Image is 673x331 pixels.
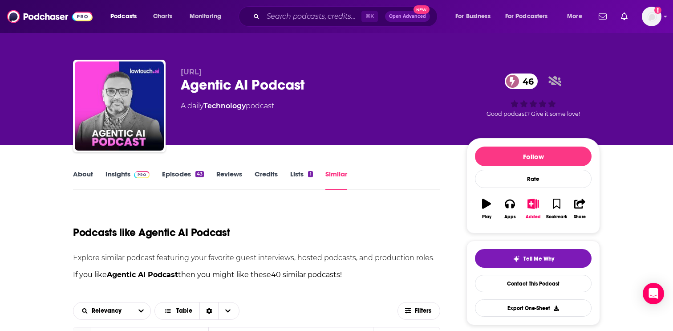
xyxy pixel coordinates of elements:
div: Added [526,214,541,220]
div: Search podcasts, credits, & more... [247,6,446,27]
button: open menu [73,308,132,314]
button: Export One-Sheet [475,299,592,317]
span: Tell Me Why [523,255,554,262]
p: Explore similar podcast featuring your favorite guest interviews, hosted podcasts, and production... [73,253,440,262]
span: Table [176,308,192,314]
button: Show profile menu [642,7,661,26]
button: Added [522,193,545,225]
h2: Choose List sort [73,302,151,320]
span: Charts [153,10,172,23]
button: open menu [449,9,502,24]
button: open menu [104,9,148,24]
div: Play [482,214,491,220]
span: Open Advanced [389,14,426,19]
a: Reviews [216,170,242,190]
a: Technology [203,102,246,110]
div: Rate [475,170,592,188]
img: User Profile [642,7,661,26]
img: Podchaser - Follow, Share and Rate Podcasts [7,8,93,25]
div: 43 [195,171,204,177]
a: 46 [505,74,538,89]
button: open menu [499,9,561,24]
div: Share [574,214,586,220]
div: Bookmark [546,214,567,220]
button: open menu [132,302,150,319]
button: tell me why sparkleTell Me Why [475,249,592,268]
a: Charts [147,9,178,24]
span: [URL] [181,68,202,76]
span: 46 [514,74,538,89]
span: For Business [455,10,491,23]
button: open menu [183,9,233,24]
a: About [73,170,93,190]
button: Play [475,193,498,225]
strong: Agentic AI Podcast [107,270,178,279]
button: Share [568,193,592,225]
a: Credits [255,170,278,190]
input: Search podcasts, credits, & more... [263,9,361,24]
div: 1 [308,171,312,177]
img: Podchaser Pro [134,171,150,178]
button: Open AdvancedNew [385,11,430,22]
p: If you like then you might like these 40 similar podcasts ! [73,269,440,281]
span: ⌘ K [361,11,378,22]
button: Apps [498,193,521,225]
div: Apps [504,214,516,220]
span: New [414,5,430,14]
svg: Add a profile image [654,7,661,14]
button: Filters [397,302,440,320]
span: Monitoring [190,10,221,23]
span: Good podcast? Give it some love! [487,110,580,117]
div: 46Good podcast? Give it some love! [466,68,600,123]
a: Lists1 [290,170,312,190]
span: For Podcasters [505,10,548,23]
a: Similar [325,170,347,190]
button: Bookmark [545,193,568,225]
span: More [567,10,582,23]
img: tell me why sparkle [513,255,520,262]
span: Filters [415,308,433,314]
a: InsightsPodchaser Pro [105,170,150,190]
a: Episodes43 [162,170,204,190]
img: Agentic AI Podcast [75,61,164,151]
div: Sort Direction [199,302,218,319]
span: Relevancy [92,308,125,314]
a: Show notifications dropdown [595,9,610,24]
div: A daily podcast [181,101,274,111]
span: Podcasts [110,10,137,23]
button: Choose View [154,302,240,320]
a: Contact This Podcast [475,275,592,292]
h1: Podcasts like Agentic AI Podcast [73,226,230,239]
button: Follow [475,147,592,166]
a: Show notifications dropdown [617,9,631,24]
button: open menu [561,9,593,24]
div: Open Intercom Messenger [643,283,664,304]
span: Logged in as rebeccagreenhalgh [642,7,661,26]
